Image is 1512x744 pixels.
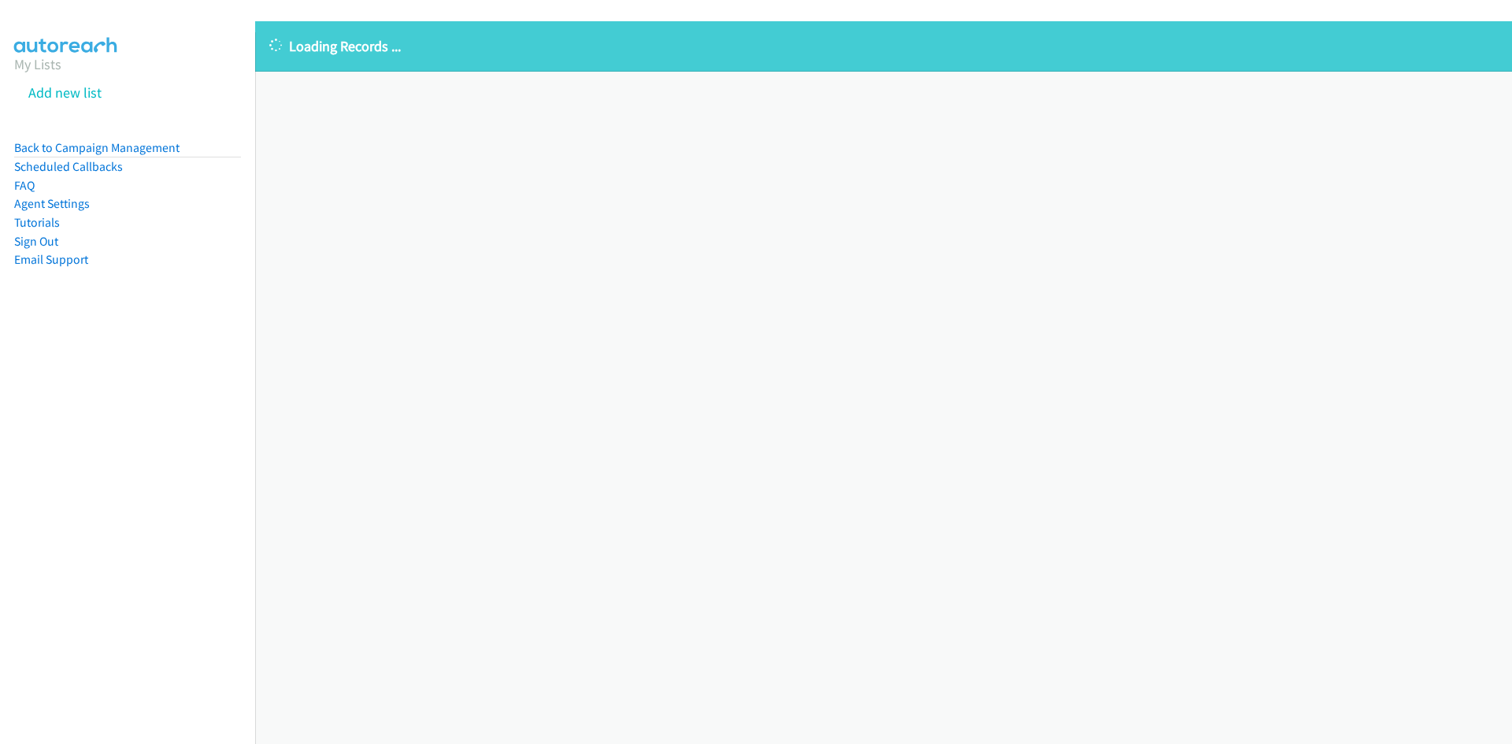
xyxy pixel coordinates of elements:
a: Tutorials [14,215,60,230]
a: Scheduled Callbacks [14,159,123,174]
a: Agent Settings [14,196,90,211]
a: Add new list [28,83,102,102]
a: FAQ [14,178,35,193]
p: Loading Records ... [269,35,1498,57]
a: Back to Campaign Management [14,140,180,155]
a: Email Support [14,252,88,267]
a: Sign Out [14,234,58,249]
a: My Lists [14,55,61,73]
